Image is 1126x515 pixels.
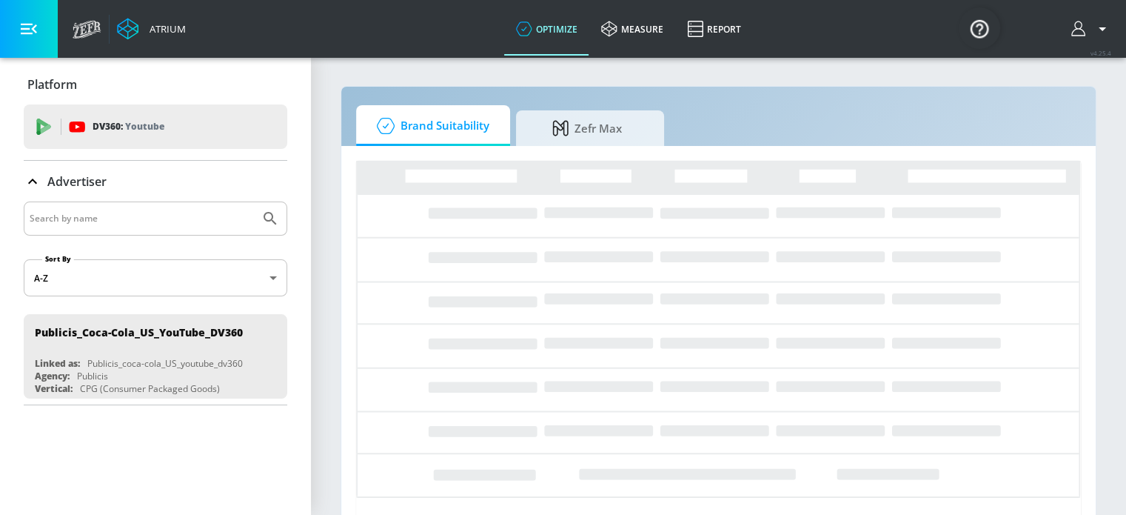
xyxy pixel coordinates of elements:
div: Publicis_Coca-Cola_US_YouTube_DV360 [35,325,243,339]
p: Advertiser [47,173,107,190]
p: Youtube [125,119,164,134]
label: Sort By [42,254,74,264]
div: Publicis_coca-cola_US_youtube_dv360 [87,357,243,370]
div: Agency: [35,370,70,382]
div: Linked as: [35,357,80,370]
div: Publicis [77,370,108,382]
span: Brand Suitability [371,108,489,144]
div: Atrium [144,22,186,36]
span: v 4.25.4 [1090,49,1111,57]
button: Open Resource Center [959,7,1000,49]
a: optimize [504,2,589,56]
p: DV360: [93,119,164,135]
div: Advertiser [24,202,287,405]
a: measure [589,2,675,56]
div: Publicis_Coca-Cola_US_YouTube_DV360Linked as:Publicis_coca-cola_US_youtube_dv360Agency:PublicisVe... [24,314,287,399]
span: Zefr Max [531,110,643,146]
input: Search by name [30,209,254,228]
div: A-Z [24,259,287,296]
div: Vertical: [35,382,73,395]
nav: list of Advertiser [24,308,287,405]
div: Advertiser [24,161,287,202]
a: Atrium [117,18,186,40]
div: Platform [24,64,287,105]
p: Platform [27,76,77,93]
div: DV360: Youtube [24,104,287,149]
a: Report [675,2,753,56]
div: CPG (Consumer Packaged Goods) [80,382,220,395]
